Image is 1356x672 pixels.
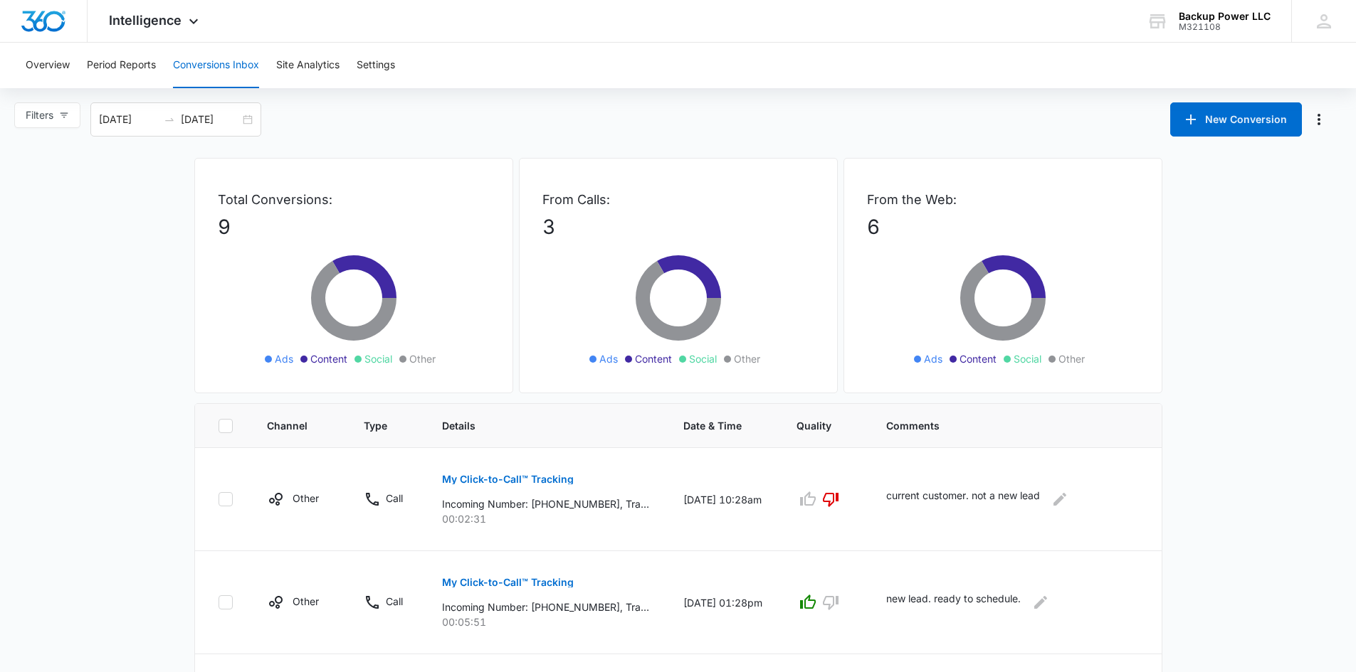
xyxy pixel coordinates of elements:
div: account id [1179,22,1271,32]
p: Incoming Number: [PHONE_NUMBER], Tracking Number: [PHONE_NUMBER], Ring To: [PHONE_NUMBER], Caller... [442,599,649,614]
p: From Calls: [542,190,814,209]
button: Edit Comments [1029,591,1052,614]
button: Filters [14,102,80,128]
td: [DATE] 10:28am [666,448,779,551]
p: 00:02:31 [442,511,649,526]
p: Other [293,594,319,609]
button: Manage Numbers [1308,108,1330,131]
button: My Click-to-Call™ Tracking [442,565,574,599]
p: Incoming Number: [PHONE_NUMBER], Tracking Number: [PHONE_NUMBER], Ring To: [PHONE_NUMBER], Caller... [442,496,649,511]
span: Other [409,351,436,366]
p: Call [386,594,403,609]
span: Content [960,351,997,366]
p: From the Web: [867,190,1139,209]
input: End date [181,112,240,127]
td: [DATE] 01:28pm [666,551,779,654]
span: Ads [924,351,942,366]
p: 6 [867,212,1139,242]
span: Content [635,351,672,366]
span: Quality [797,418,831,433]
span: Comments [886,418,1118,433]
button: Settings [357,43,395,88]
p: 9 [218,212,490,242]
div: account name [1179,11,1271,22]
span: Ads [275,351,293,366]
p: Call [386,491,403,506]
input: Start date [99,112,158,127]
button: Period Reports [87,43,156,88]
span: Ads [599,351,618,366]
p: My Click-to-Call™ Tracking [442,474,574,484]
span: Type [364,418,387,433]
p: My Click-to-Call™ Tracking [442,577,574,587]
span: Other [1058,351,1085,366]
button: New Conversion [1170,102,1302,137]
span: to [164,114,175,125]
span: Filters [26,107,53,123]
p: Total Conversions: [218,190,490,209]
button: Edit Comments [1048,488,1071,511]
span: Date & Time [683,418,742,433]
span: swap-right [164,114,175,125]
p: current customer. not a new lead [886,488,1040,511]
span: Channel [267,418,309,433]
span: Social [364,351,392,366]
span: Content [310,351,347,366]
button: My Click-to-Call™ Tracking [442,462,574,496]
span: Social [689,351,717,366]
button: Overview [26,43,70,88]
span: Details [442,418,629,433]
span: Intelligence [109,13,182,28]
p: 3 [542,212,814,242]
p: Other [293,491,319,506]
button: Conversions Inbox [173,43,259,88]
p: new lead. ready to schedule. [886,591,1021,614]
span: Social [1014,351,1041,366]
button: Site Analytics [276,43,340,88]
span: Other [734,351,760,366]
p: 00:05:51 [442,614,649,629]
